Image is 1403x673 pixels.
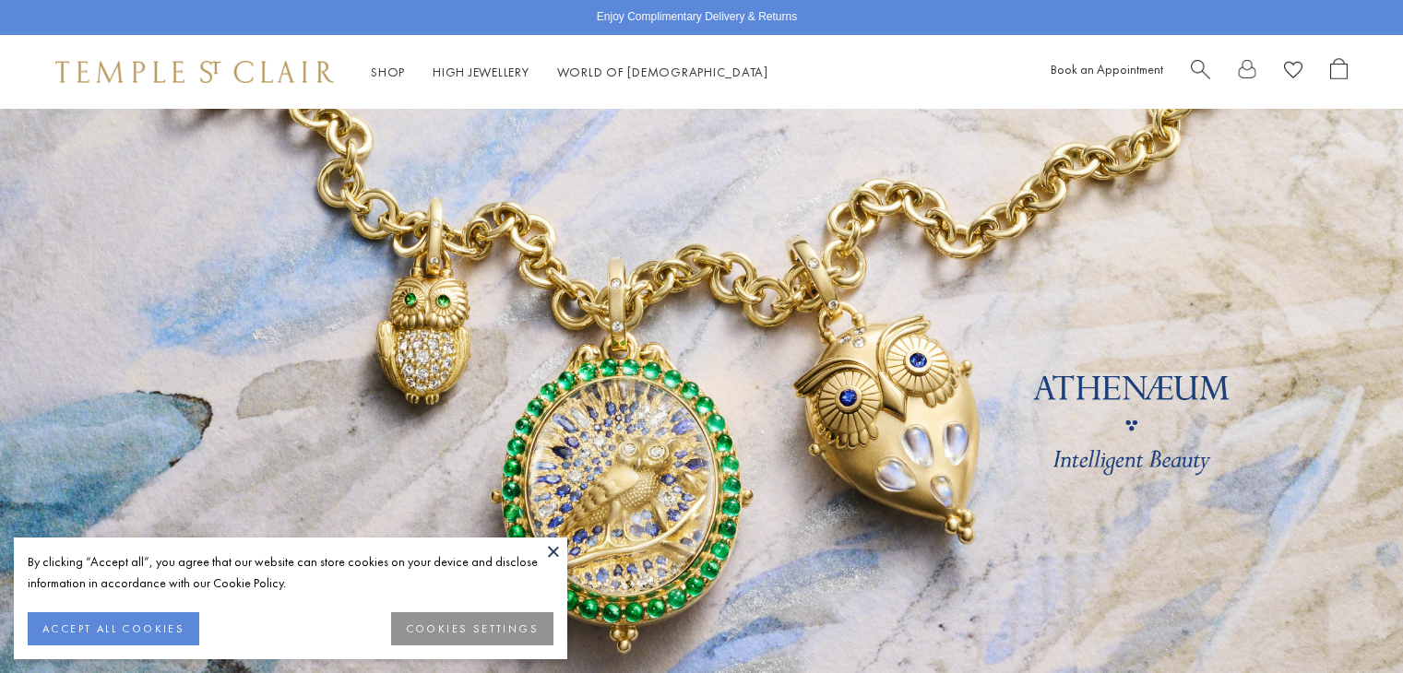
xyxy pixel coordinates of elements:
a: ShopShop [371,64,405,80]
button: COOKIES SETTINGS [391,612,553,645]
nav: Main navigation [371,61,768,84]
a: High JewelleryHigh Jewellery [433,64,529,80]
a: View Wishlist [1284,58,1302,87]
button: ACCEPT ALL COOKIES [28,612,199,645]
a: World of [DEMOGRAPHIC_DATA]World of [DEMOGRAPHIC_DATA] [557,64,768,80]
img: Temple St. Clair [55,61,334,83]
div: By clicking “Accept all”, you agree that our website can store cookies on your device and disclos... [28,551,553,594]
a: Book an Appointment [1051,61,1163,77]
a: Open Shopping Bag [1330,58,1348,87]
p: Enjoy Complimentary Delivery & Returns [597,8,797,27]
a: Search [1191,58,1210,87]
